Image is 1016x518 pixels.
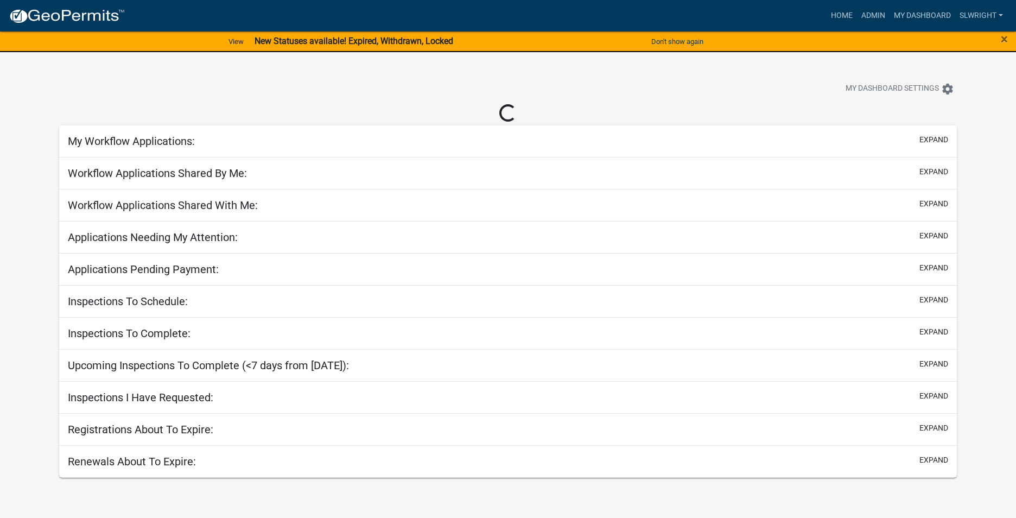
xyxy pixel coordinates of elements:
[919,326,948,338] button: expand
[919,230,948,242] button: expand
[1001,33,1008,46] button: Close
[68,199,258,212] h5: Workflow Applications Shared With Me:
[919,454,948,466] button: expand
[68,263,219,276] h5: Applications Pending Payment:
[224,33,248,50] a: View
[941,83,954,96] i: settings
[919,390,948,402] button: expand
[68,231,238,244] h5: Applications Needing My Attention:
[919,262,948,274] button: expand
[955,5,1007,26] a: slwright
[919,166,948,178] button: expand
[919,134,948,146] button: expand
[827,5,857,26] a: Home
[846,83,939,96] span: My Dashboard Settings
[919,198,948,210] button: expand
[647,33,708,50] button: Don't show again
[255,36,453,46] strong: New Statuses available! Expired, Withdrawn, Locked
[68,327,190,340] h5: Inspections To Complete:
[68,167,247,180] h5: Workflow Applications Shared By Me:
[68,359,349,372] h5: Upcoming Inspections To Complete (<7 days from [DATE]):
[68,391,213,404] h5: Inspections I Have Requested:
[919,294,948,306] button: expand
[837,78,963,99] button: My Dashboard Settingssettings
[68,135,195,148] h5: My Workflow Applications:
[68,423,213,436] h5: Registrations About To Expire:
[890,5,955,26] a: My Dashboard
[68,295,188,308] h5: Inspections To Schedule:
[919,358,948,370] button: expand
[857,5,890,26] a: Admin
[68,455,196,468] h5: Renewals About To Expire:
[1001,31,1008,47] span: ×
[919,422,948,434] button: expand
